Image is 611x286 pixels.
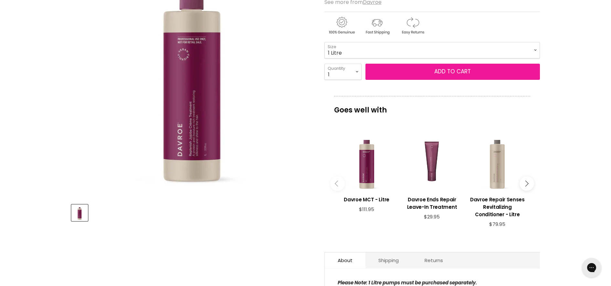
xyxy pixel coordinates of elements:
[365,64,540,80] button: Add to cart
[424,213,440,220] span: $29.95
[325,252,365,268] a: About
[468,196,527,218] h3: Davroe Repair Senses Revitalizing Conditioner - Litre
[412,252,456,268] a: Returns
[70,203,314,221] div: Product thumbnails
[334,96,530,117] p: Goes well with
[359,206,374,213] span: $111.95
[338,279,477,286] strong: Please Note: 1 Litre pumps must be purchased separately.
[468,191,527,221] a: View product:Davroe Repair Senses Revitalizing Conditioner - Litre
[395,16,430,36] img: returns.gif
[365,252,412,268] a: Shipping
[579,256,605,280] iframe: Gorgias live chat messenger
[71,205,88,221] button: Davroe Replenish Jojoba Creme Treatment - Litre
[434,68,471,75] span: Add to cart
[324,64,362,80] select: Quantity
[403,196,461,211] h3: Davroe Ends Repair Leave-In Treatment
[403,191,461,214] a: View product:Davroe Ends Repair Leave-In Treatment
[337,191,396,207] a: View product:Davroe MCT - Litre
[72,205,87,220] img: Davroe Replenish Jojoba Creme Treatment - Litre
[324,16,359,36] img: genuine.gif
[337,196,396,203] h3: Davroe MCT - Litre
[360,16,394,36] img: shipping.gif
[489,221,505,228] span: $79.95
